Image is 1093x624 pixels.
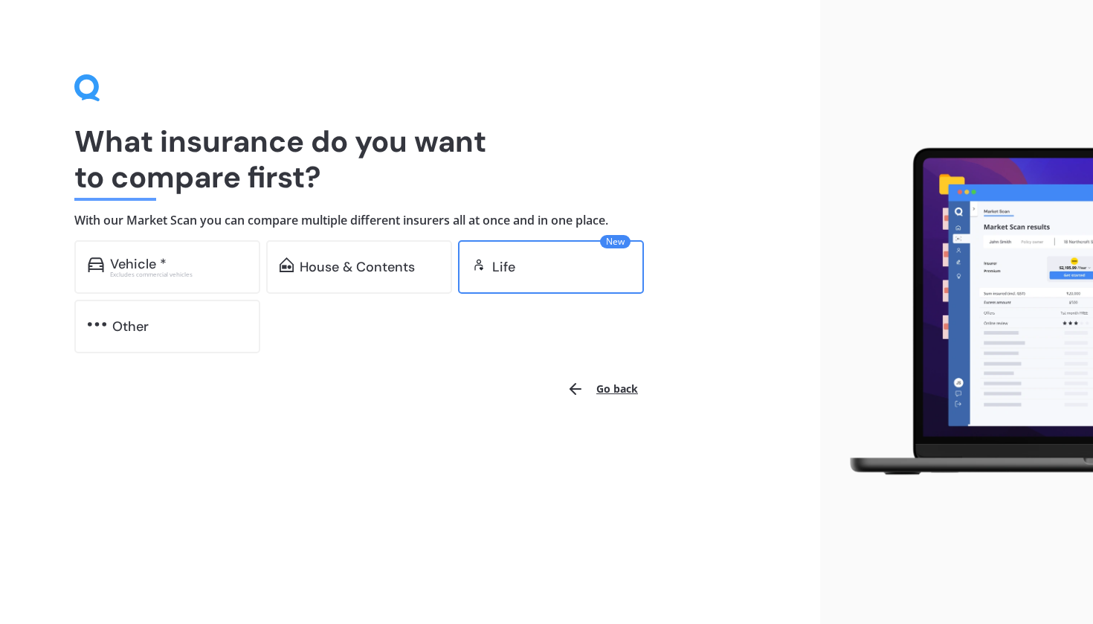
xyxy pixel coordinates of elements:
[88,317,106,332] img: other.81dba5aafe580aa69f38.svg
[110,271,247,277] div: Excludes commercial vehicles
[74,213,746,228] h4: With our Market Scan you can compare multiple different insurers all at once and in one place.
[110,257,167,271] div: Vehicle *
[74,123,746,195] h1: What insurance do you want to compare first?
[492,260,515,274] div: Life
[600,235,631,248] span: New
[558,371,647,407] button: Go back
[471,257,486,272] img: life.f720d6a2d7cdcd3ad642.svg
[112,319,149,334] div: Other
[300,260,415,274] div: House & Contents
[280,257,294,272] img: home-and-contents.b802091223b8502ef2dd.svg
[88,257,104,272] img: car.f15378c7a67c060ca3f3.svg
